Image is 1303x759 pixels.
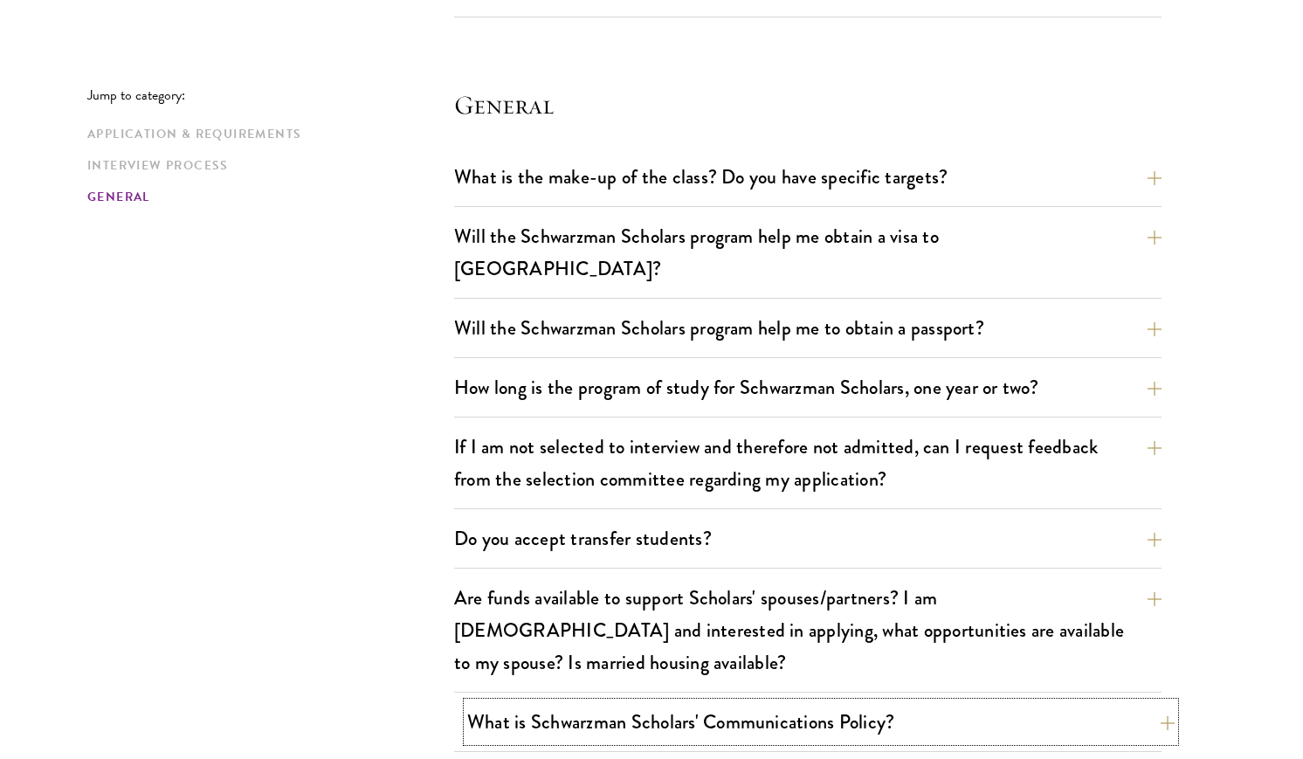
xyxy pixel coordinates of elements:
button: If I am not selected to interview and therefore not admitted, can I request feedback from the sel... [454,427,1162,499]
button: Do you accept transfer students? [454,519,1162,558]
a: Application & Requirements [87,125,444,143]
button: Will the Schwarzman Scholars program help me to obtain a passport? [454,308,1162,348]
button: Are funds available to support Scholars' spouses/partners? I am [DEMOGRAPHIC_DATA] and interested... [454,578,1162,682]
p: Jump to category: [87,87,454,103]
button: How long is the program of study for Schwarzman Scholars, one year or two? [454,368,1162,407]
button: What is the make-up of the class? Do you have specific targets? [454,157,1162,197]
button: What is Schwarzman Scholars' Communications Policy? [467,702,1175,742]
h4: General [454,87,1162,122]
button: Will the Schwarzman Scholars program help me obtain a visa to [GEOGRAPHIC_DATA]? [454,217,1162,288]
a: Interview Process [87,156,444,175]
a: General [87,188,444,206]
